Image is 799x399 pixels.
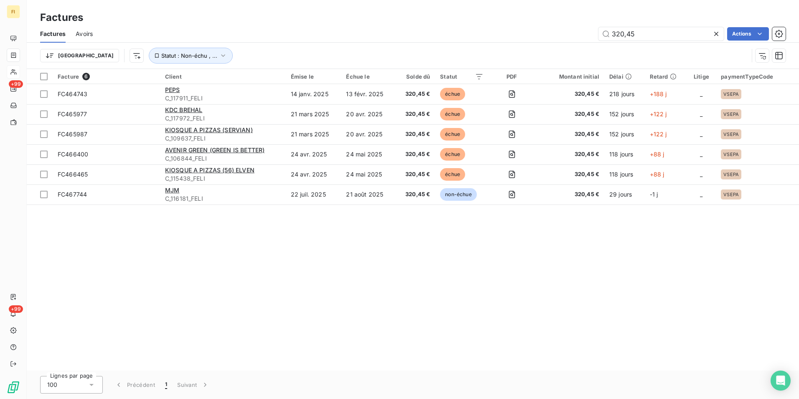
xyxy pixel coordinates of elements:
span: VSEPA [723,132,739,137]
td: 118 jours [604,164,645,184]
span: -1 j [650,191,658,198]
td: 152 jours [604,124,645,144]
span: KIOSQUE A PIZZAS (56) ELVEN [165,166,254,174]
span: PEPS [165,86,180,93]
div: Émise le [291,73,336,80]
span: FC466465 [58,171,88,178]
span: MJM [165,187,179,194]
td: 13 févr. 2025 [341,84,395,104]
span: échue [440,108,465,120]
span: 320,45 € [540,170,599,179]
span: échue [440,128,465,141]
div: paymentTypeCode [721,73,794,80]
a: +99 [7,82,20,95]
span: C_109637_FELI [165,134,281,143]
span: 320,45 € [540,90,599,98]
span: C_115438_FELI [165,174,281,183]
span: Statut : Non-échu , ... [161,52,217,59]
span: 320,45 € [540,130,599,138]
span: échue [440,148,465,161]
td: 29 jours [604,184,645,205]
span: VSEPA [723,92,739,97]
td: 14 janv. 2025 [286,84,341,104]
span: +88 j [650,151,664,158]
span: +122 j [650,110,667,118]
span: FC465987 [58,130,87,138]
div: Solde dû [400,73,430,80]
button: Actions [727,27,769,41]
span: échue [440,88,465,100]
button: Suivant [172,376,214,394]
div: Montant initial [540,73,599,80]
span: 320,45 € [400,170,430,179]
span: C_117911_FELI [165,94,281,102]
span: KDC BREHAL [165,106,203,113]
span: VSEPA [723,112,739,117]
span: 320,45 € [540,150,599,159]
span: non-échue [440,188,476,201]
span: 320,45 € [400,90,430,98]
div: Délai [609,73,640,80]
td: 24 mai 2025 [341,164,395,184]
td: 24 mai 2025 [341,144,395,164]
span: 6 [82,73,90,80]
span: C_106844_FELI [165,154,281,163]
span: KIOSQUE A PIZZAS (SERVIAN) [165,126,253,133]
span: _ [700,171,702,178]
span: 320,45 € [400,110,430,118]
td: 24 avr. 2025 [286,164,341,184]
span: 320,45 € [400,150,430,159]
span: 320,45 € [540,190,599,199]
span: échue [440,168,465,181]
button: [GEOGRAPHIC_DATA] [40,49,119,62]
span: _ [700,110,702,118]
div: Retard [650,73,682,80]
div: FI [7,5,20,18]
span: FC467744 [58,191,87,198]
span: +122 j [650,130,667,138]
span: AVENIR GREEN (GREEN IS BETTER) [165,146,265,153]
button: 1 [160,376,172,394]
span: +99 [9,80,23,88]
td: 21 août 2025 [341,184,395,205]
span: 320,45 € [400,130,430,138]
span: +88 j [650,171,664,178]
span: C_116181_FELI [165,194,281,203]
div: Échue le [346,73,390,80]
span: VSEPA [723,152,739,157]
div: Statut [440,73,483,80]
span: Factures [40,30,66,38]
span: C_117972_FELI [165,114,281,123]
td: 118 jours [604,144,645,164]
td: 218 jours [604,84,645,104]
span: 1 [165,381,167,389]
span: FC464743 [58,90,87,97]
span: Facture [58,73,79,80]
span: +99 [9,305,23,313]
td: 24 avr. 2025 [286,144,341,164]
span: _ [700,191,702,198]
td: 152 jours [604,104,645,124]
span: 320,45 € [540,110,599,118]
td: 20 avr. 2025 [341,104,395,124]
td: 22 juil. 2025 [286,184,341,205]
td: 20 avr. 2025 [341,124,395,144]
div: Client [165,73,281,80]
span: Avoirs [76,30,93,38]
div: PDF [494,73,530,80]
span: 100 [47,381,57,389]
td: 21 mars 2025 [286,104,341,124]
span: _ [700,130,702,138]
span: 320,45 € [400,190,430,199]
td: 21 mars 2025 [286,124,341,144]
span: VSEPA [723,172,739,177]
img: Logo LeanPay [7,381,20,394]
span: +188 j [650,90,667,97]
span: FC465977 [58,110,87,118]
div: Litige [692,73,711,80]
span: _ [700,90,702,97]
span: VSEPA [723,192,739,197]
button: Précédent [109,376,160,394]
span: _ [700,151,702,158]
span: FC466400 [58,151,88,158]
